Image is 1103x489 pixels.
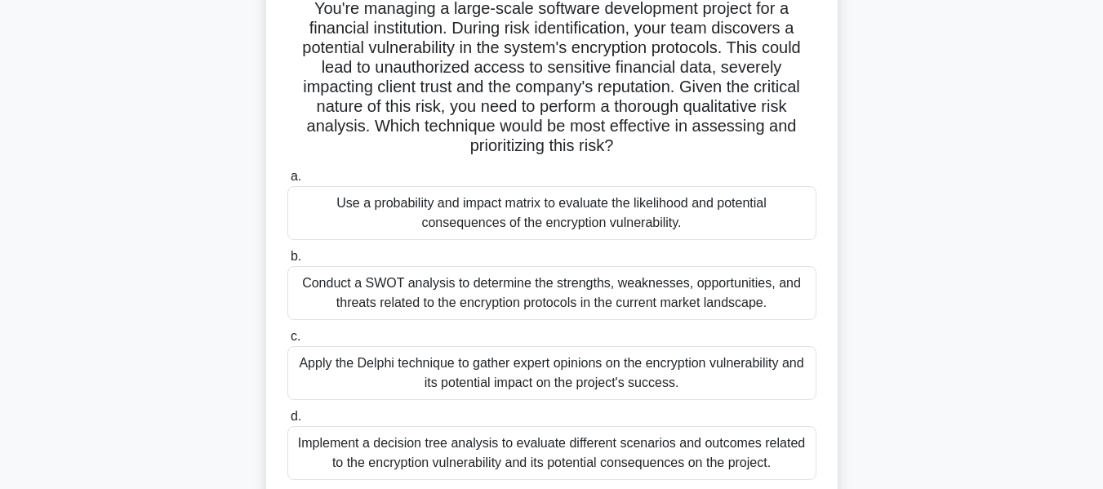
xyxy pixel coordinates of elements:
div: Apply the Delphi technique to gather expert opinions on the encryption vulnerability and its pote... [287,346,816,400]
div: Conduct a SWOT analysis to determine the strengths, weaknesses, opportunities, and threats relate... [287,266,816,320]
div: Use a probability and impact matrix to evaluate the likelihood and potential consequences of the ... [287,186,816,240]
span: c. [291,329,300,343]
span: a. [291,169,301,183]
div: Implement a decision tree analysis to evaluate different scenarios and outcomes related to the en... [287,426,816,480]
span: b. [291,249,301,263]
span: d. [291,409,301,423]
